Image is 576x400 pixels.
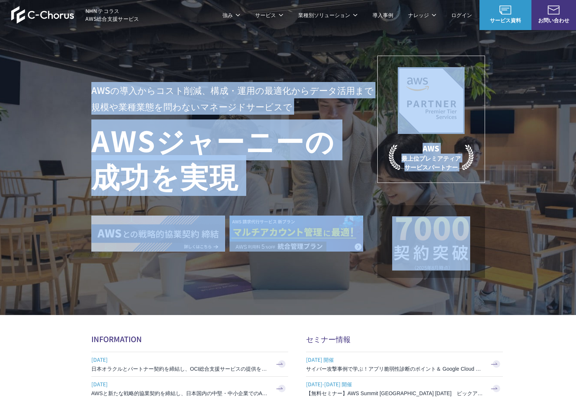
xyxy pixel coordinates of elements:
[306,365,484,373] h3: サイバー攻撃事例で学ぶ！アプリ脆弱性診断のポイント＆ Google Cloud セキュリティ対策
[531,16,576,24] span: お問い合わせ
[91,82,377,115] p: AWSの導入からコスト削減、 構成・運用の最適化からデータ活用まで 規模や業種業態を問わない マネージドサービスで
[91,352,288,376] a: [DATE] 日本オラクルとパートナー契約を締結し、OCI総合支援サービスの提供を開始
[306,334,503,344] h2: セミナー情報
[91,216,225,252] img: AWSとの戦略的協業契約 締結
[372,11,393,19] a: 導入事例
[389,143,474,171] p: 最上位プレミアティア サービスパートナー
[306,378,484,390] span: [DATE]-[DATE] 開催
[451,11,472,19] a: ログイン
[85,7,139,23] span: NHN テコラス AWS総合支援サービス
[91,365,270,373] h3: 日本オラクルとパートナー契約を締結し、OCI総合支援サービスの提供を開始
[423,143,439,154] em: AWS
[91,122,377,193] h1: AWS ジャーニーの 成功を実現
[222,11,240,19] p: 強み
[306,352,503,376] a: [DATE] 開催 サイバー攻撃事例で学ぶ！アプリ脆弱性診断のポイント＆ Google Cloud セキュリティ対策
[11,6,139,24] a: AWS総合支援サービス C-Chorus NHN テコラスAWS総合支援サービス
[91,378,270,390] span: [DATE]
[91,390,270,397] h3: AWSと新たな戦略的協業契約を締結し、日本国内の中堅・中小企業でのAWS活用を加速
[91,354,270,365] span: [DATE]
[548,6,560,14] img: お問い合わせ
[230,216,363,252] img: AWS請求代行サービス 統合管理プラン
[306,354,484,365] span: [DATE] 開催
[91,334,288,344] h2: INFORMATION
[392,216,470,271] img: 契約件数
[298,11,358,19] p: 業種別ソリューション
[479,16,531,24] span: サービス資料
[408,11,436,19] p: ナレッジ
[306,390,484,397] h3: 【無料セミナー】AWS Summit [GEOGRAPHIC_DATA] [DATE] ピックアップセッション
[398,67,465,134] img: AWSプレミアティアサービスパートナー
[499,6,511,14] img: AWS総合支援サービス C-Chorus サービス資料
[255,11,283,19] p: サービス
